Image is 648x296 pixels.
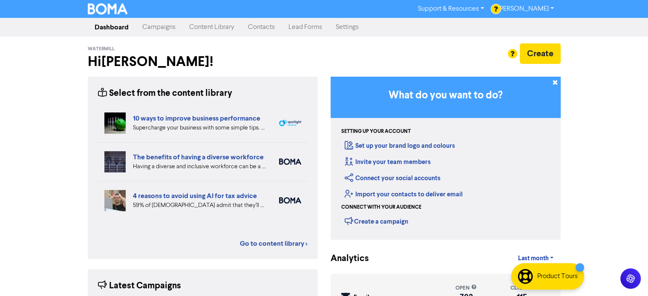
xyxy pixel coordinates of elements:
h3: What do you want to do? [343,89,548,102]
button: Create [520,43,561,64]
div: open [455,284,477,292]
a: Settings [329,19,366,36]
a: 10 ways to improve business performance [133,114,260,123]
span: Watermill [88,46,115,52]
a: Content Library [182,19,241,36]
img: boma [279,197,301,204]
div: Analytics [331,252,358,265]
a: [PERSON_NAME] [491,2,560,16]
a: Support & Resources [411,2,491,16]
div: Having a diverse and inclusive workforce can be a major boost for your business. We list four of ... [133,162,266,171]
h2: Hi [PERSON_NAME] ! [88,54,318,70]
a: Import your contacts to deliver email [345,190,463,198]
a: Invite your team members [345,158,431,166]
img: BOMA Logo [88,3,128,14]
a: Set up your brand logo and colours [345,142,455,150]
div: Create a campaign [345,215,408,227]
a: Lead Forms [282,19,329,36]
a: Last month [511,250,560,267]
div: Getting Started in BOMA [331,77,561,240]
div: Connect with your audience [341,204,421,211]
a: Connect your social accounts [345,174,441,182]
a: 4 reasons to avoid using AI for tax advice [133,192,257,200]
span: Last month [518,255,548,262]
div: Supercharge your business with some simple tips. Eliminate distractions & bad customers, get a pl... [133,124,266,132]
a: Dashboard [88,19,135,36]
img: spotlight [279,120,301,126]
div: Setting up your account [341,128,411,135]
div: Select from the content library [98,87,232,100]
iframe: Chat Widget [605,255,648,296]
a: The benefits of having a diverse workforce [133,153,264,161]
img: boma [279,158,301,165]
a: Contacts [241,19,282,36]
div: 59% of Brits admit that they’ll use AI to help with their tax return. We share 4 key reasons why ... [133,201,266,210]
a: Go to content library > [240,239,308,249]
a: Campaigns [135,19,182,36]
div: click [510,284,533,292]
div: Latest Campaigns [98,279,181,293]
